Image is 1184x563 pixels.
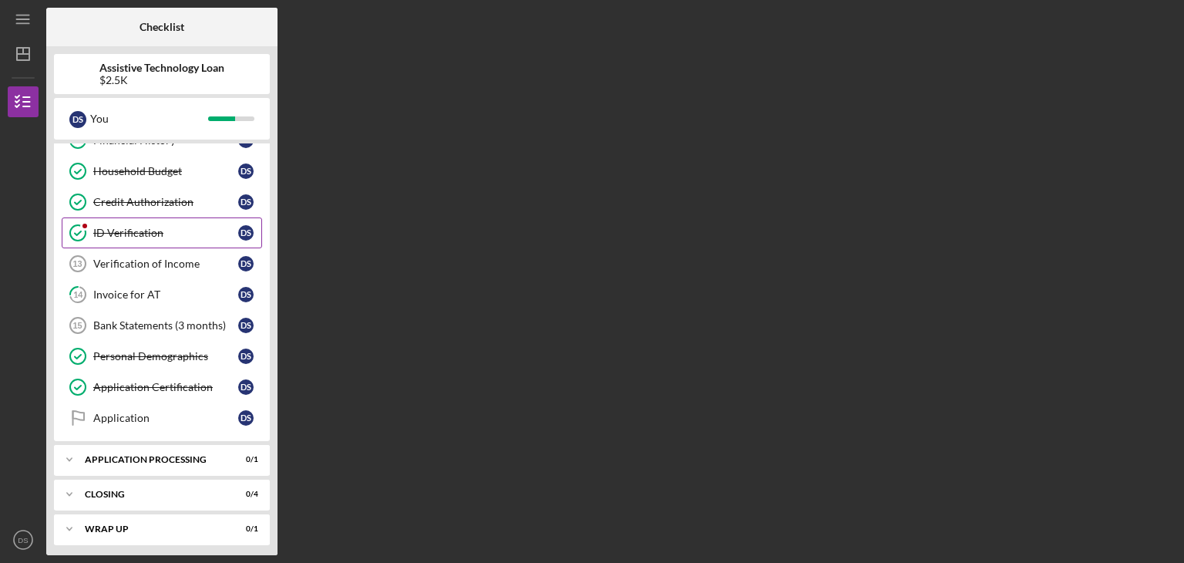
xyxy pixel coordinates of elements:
[18,536,28,544] text: DS
[238,379,254,395] div: D S
[238,349,254,364] div: D S
[62,187,262,217] a: Credit AuthorizationDS
[230,524,258,534] div: 0 / 1
[72,321,82,330] tspan: 15
[230,490,258,499] div: 0 / 4
[93,165,238,177] div: Household Budget
[62,217,262,248] a: ID VerificationDS
[93,196,238,208] div: Credit Authorization
[93,412,238,424] div: Application
[85,490,220,499] div: Closing
[238,164,254,179] div: D S
[62,403,262,433] a: ApplicationDS
[62,372,262,403] a: Application CertificationDS
[93,350,238,362] div: Personal Demographics
[99,74,224,86] div: $2.5K
[62,248,262,279] a: 13Verification of IncomeDS
[85,455,220,464] div: Application Processing
[238,225,254,241] div: D S
[93,381,238,393] div: Application Certification
[238,287,254,302] div: D S
[62,341,262,372] a: Personal DemographicsDS
[230,455,258,464] div: 0 / 1
[99,62,224,74] b: Assistive Technology Loan
[90,106,208,132] div: You
[238,256,254,271] div: D S
[85,524,220,534] div: Wrap up
[238,318,254,333] div: D S
[69,111,86,128] div: D S
[93,319,238,332] div: Bank Statements (3 months)
[8,524,39,555] button: DS
[238,410,254,426] div: D S
[62,279,262,310] a: 14Invoice for ATDS
[93,227,238,239] div: ID Verification
[238,194,254,210] div: D S
[73,290,83,300] tspan: 14
[62,310,262,341] a: 15Bank Statements (3 months)DS
[93,288,238,301] div: Invoice for AT
[140,21,184,33] b: Checklist
[93,258,238,270] div: Verification of Income
[72,259,82,268] tspan: 13
[62,156,262,187] a: Household BudgetDS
